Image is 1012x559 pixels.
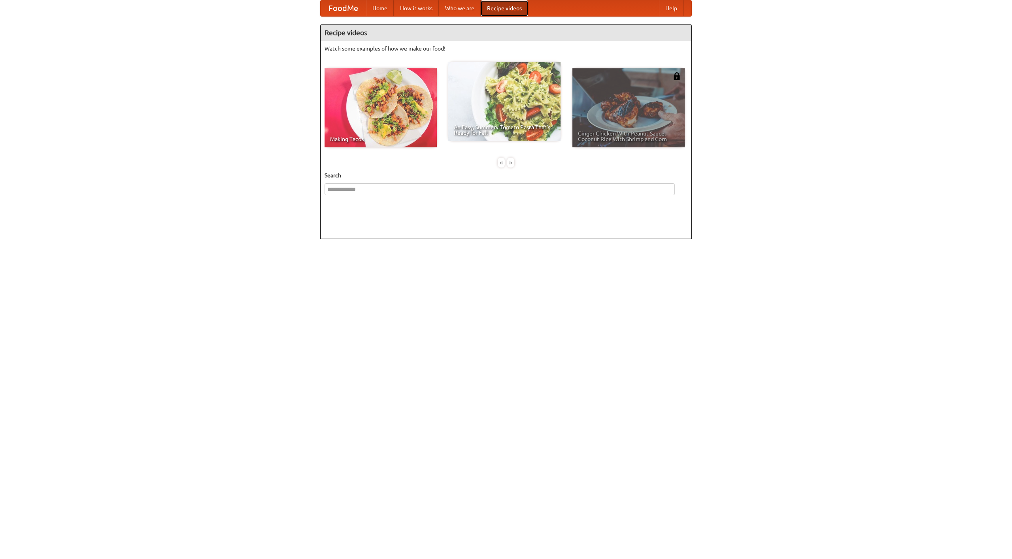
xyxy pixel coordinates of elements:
a: How it works [394,0,439,16]
a: Recipe videos [481,0,528,16]
div: » [507,158,514,168]
a: Home [366,0,394,16]
a: Making Tacos [325,68,437,147]
h4: Recipe videos [321,25,691,41]
span: An Easy, Summery Tomato Pasta That's Ready for Fall [454,124,555,136]
span: Making Tacos [330,136,431,142]
img: 483408.png [673,72,681,80]
div: « [498,158,505,168]
a: FoodMe [321,0,366,16]
a: Who we are [439,0,481,16]
p: Watch some examples of how we make our food! [325,45,687,53]
a: An Easy, Summery Tomato Pasta That's Ready for Fall [448,62,561,141]
a: Help [659,0,683,16]
h5: Search [325,171,687,179]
